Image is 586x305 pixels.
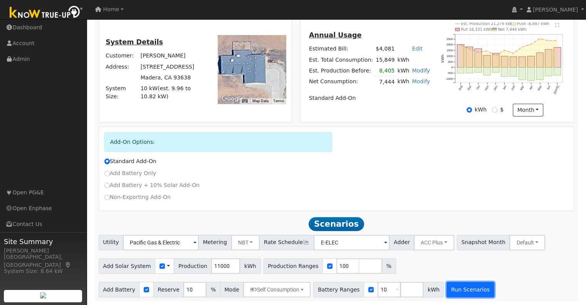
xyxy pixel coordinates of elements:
rect: onclick="" [501,67,508,77]
span: ) [166,93,168,99]
td: 15,849 [374,54,396,65]
label: Non-Exporting Add-On [104,193,171,201]
rect: onclick="" [457,45,464,67]
img: Google [220,94,245,104]
label: Add Battery Only [104,169,156,177]
text: 1500 [447,49,453,52]
text: 2500 [447,37,453,41]
button: NBT [231,235,260,250]
div: [PERSON_NAME] [4,247,82,255]
div: Add-On Options: [104,132,332,152]
rect: onclick="" [510,67,517,76]
rect: onclick="" [545,49,552,67]
span: kWh [240,258,260,274]
text: Sep [467,85,472,91]
text: May [537,85,542,91]
text: Est. Production 21,279 kWh [461,22,514,26]
text: Net 7,444 kWh [498,27,527,32]
td: kWh [396,76,411,88]
a: Modify [412,67,430,74]
u: System Details [106,38,163,46]
input: Non-Exporting Add-On [104,195,110,200]
text: 2000 [447,43,453,46]
a: Modify [412,78,430,84]
rect: onclick="" [510,57,517,67]
div: System Size: 8.64 kW [4,267,82,275]
button: month [513,104,543,117]
input: Add Battery + 10% Solar Add-On [104,183,110,188]
span: Home [103,6,119,12]
td: 7,444 [374,76,396,88]
span: Add Battery [99,282,140,297]
circle: onclick="" [460,45,461,46]
td: Est. Total Consumption: [307,54,374,65]
circle: onclick="" [469,48,470,49]
text: Pull 16,331 kWh [461,27,492,32]
span: Mode [220,282,243,297]
td: kWh [396,54,432,65]
span: Site Summary [4,236,82,247]
a: Terms [273,99,284,103]
span: Production Ranges [264,258,323,274]
span: Add Solar System [99,258,156,274]
input: kWh [467,107,472,113]
text: Push -8,887 kWh [517,22,549,26]
td: kWh [396,65,411,76]
rect: onclick="" [484,67,490,75]
circle: onclick="" [495,55,497,56]
td: Customer: [104,51,139,61]
text: Dec [493,85,499,91]
td: Standard Add-On [307,93,431,104]
text: Jan [502,85,507,91]
span: % [382,258,396,274]
a: Edit [412,45,422,52]
circle: onclick="" [531,44,532,45]
label: $ [500,106,504,114]
input: Select a Utility [123,235,199,250]
button: ACC Plus [414,235,454,250]
text: -500 [447,71,453,75]
text: 0 [451,66,453,69]
span: Scenarios [309,217,364,231]
a: Open this area in Google Maps (opens a new window) [220,94,245,104]
text: Jun [546,85,551,91]
td: [PERSON_NAME] [139,51,207,61]
circle: onclick="" [557,40,558,41]
span: Battery Ranges [313,282,364,297]
u: Annual Usage [309,31,361,39]
rect: onclick="" [501,56,508,67]
button: Map Data [252,98,269,104]
td: System Size [139,83,207,102]
input: Add Battery Only [104,171,110,176]
button: Self Consumption [243,282,311,297]
a: Map [65,262,72,268]
img: Know True-Up [6,4,87,22]
span: Reserve [153,282,184,297]
text: Aug [458,85,463,91]
circle: onclick="" [487,51,488,52]
rect: onclick="" [519,67,526,80]
rect: onclick="" [466,67,473,73]
rect: onclick="" [527,56,534,67]
td: [STREET_ADDRESS] [139,61,207,72]
button: Keyboard shortcuts [242,98,247,104]
text: Nov [484,85,490,91]
rect: onclick="" [475,67,482,72]
span: Adder [389,235,414,250]
td: $4,081 [374,44,396,54]
text: Apr [529,85,534,91]
circle: onclick="" [522,46,523,47]
rect: onclick="" [457,67,464,73]
circle: onclick="" [548,40,549,41]
button: Run Scenarios [447,282,494,297]
input: $ [492,107,497,113]
rect: onclick="" [519,57,526,67]
span: Rate Schedule [259,235,314,250]
circle: onclick="" [504,50,505,51]
span: kWh [423,282,444,297]
span: Metering [198,235,232,250]
span: Snapshot Month [457,235,510,250]
text: Mar [519,85,525,91]
rect: onclick="" [536,53,543,67]
span: Utility [99,235,124,250]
